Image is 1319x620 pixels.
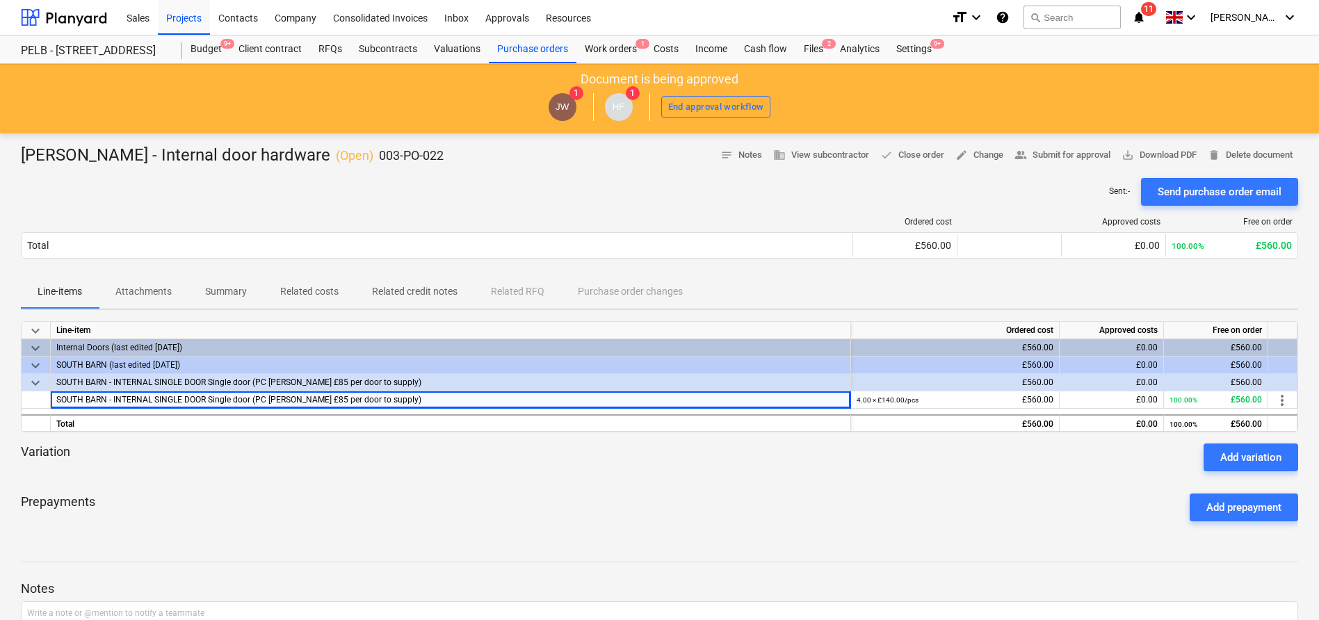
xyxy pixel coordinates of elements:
div: £0.00 [1065,416,1158,433]
button: Add variation [1204,443,1298,471]
div: Send purchase order email [1158,183,1281,201]
div: £560.00 [1170,339,1262,357]
a: RFQs [310,35,350,63]
p: Prepayments [21,493,95,521]
span: JW [556,101,569,112]
span: 1 [626,86,640,100]
span: people_alt [1014,149,1027,161]
button: End approval workflow [661,96,771,118]
div: Add variation [1220,448,1281,466]
p: Document is being approved [581,71,738,88]
span: Change [955,147,1003,163]
span: keyboard_arrow_down [27,357,44,374]
span: Notes [720,147,762,163]
small: 100.00% [1170,421,1197,428]
span: more_vert [1274,392,1290,409]
div: Total [51,414,851,432]
div: £560.00 [1170,391,1262,409]
span: edit [955,149,968,161]
div: Jasmin Westcarr [549,93,576,121]
div: Add prepayment [1206,498,1281,516]
span: HF [613,101,625,112]
span: 9+ [220,39,234,49]
div: SOUTH BARN (last edited 03 Sep 2025) [56,357,845,373]
p: ( Open ) [336,147,373,164]
div: £560.00 [857,374,1053,391]
div: Approved costs [1067,217,1160,227]
small: 4.00 × £140.00 / pcs [857,396,919,404]
i: format_size [951,9,968,26]
div: £560.00 [1170,357,1262,374]
i: keyboard_arrow_down [1281,9,1298,26]
div: Total [27,240,49,251]
button: Download PDF [1116,145,1202,166]
i: keyboard_arrow_down [968,9,985,26]
a: Subcontracts [350,35,426,63]
div: £560.00 [857,416,1053,433]
span: keyboard_arrow_down [27,375,44,391]
p: Sent : - [1109,186,1130,197]
div: Settings [888,35,940,63]
p: 003-PO-022 [379,147,444,164]
span: done [880,149,893,161]
button: Send purchase order email [1141,178,1298,206]
span: SOUTH BARN - INTERNAL SINGLE DOOR Single door (PC Sum £85 per door to supply) [56,395,421,405]
span: business [773,149,786,161]
div: Free on order [1172,217,1293,227]
div: £0.00 [1065,391,1158,409]
span: View subcontractor [773,147,869,163]
div: £560.00 [857,391,1053,409]
span: 9+ [930,39,944,49]
span: Submit for approval [1014,147,1110,163]
div: Budget [182,35,230,63]
span: 1 [636,39,649,49]
div: Ordered cost [859,217,952,227]
button: Submit for approval [1009,145,1116,166]
span: 1 [569,86,583,100]
div: Files [795,35,832,63]
div: End approval workflow [668,99,764,115]
small: 100.00% [1170,396,1197,404]
div: [PERSON_NAME] - Internal door hardware [21,145,444,167]
div: £560.00 [859,240,951,251]
span: [PERSON_NAME] [1211,12,1280,23]
button: Change [950,145,1009,166]
span: save_alt [1122,149,1134,161]
span: keyboard_arrow_down [27,340,44,357]
a: Income [687,35,736,63]
div: Free on order [1164,322,1268,339]
span: Close order [880,147,944,163]
a: Settings9+ [888,35,940,63]
button: Add prepayment [1190,493,1298,521]
p: Line-items [38,284,82,299]
a: Analytics [832,35,888,63]
div: SOUTH BARN - INTERNAL SINGLE DOOR Single door (PC Sum £85 per door to supply) [56,374,845,391]
a: Client contract [230,35,310,63]
a: Purchase orders [489,35,576,63]
button: View subcontractor [768,145,875,166]
p: Variation [21,443,70,471]
div: £560.00 [857,357,1053,374]
i: notifications [1132,9,1146,26]
div: £560.00 [1172,240,1292,251]
div: £0.00 [1065,339,1158,357]
div: Valuations [426,35,489,63]
span: Download PDF [1122,147,1197,163]
button: Notes [715,145,768,166]
a: Budget9+ [182,35,230,63]
a: Cash flow [736,35,795,63]
button: Delete document [1202,145,1298,166]
div: Harry Ford [605,93,633,121]
span: delete [1208,149,1220,161]
div: Costs [645,35,687,63]
p: Attachments [115,284,172,299]
div: £560.00 [857,339,1053,357]
button: Close order [875,145,950,166]
a: Work orders1 [576,35,645,63]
